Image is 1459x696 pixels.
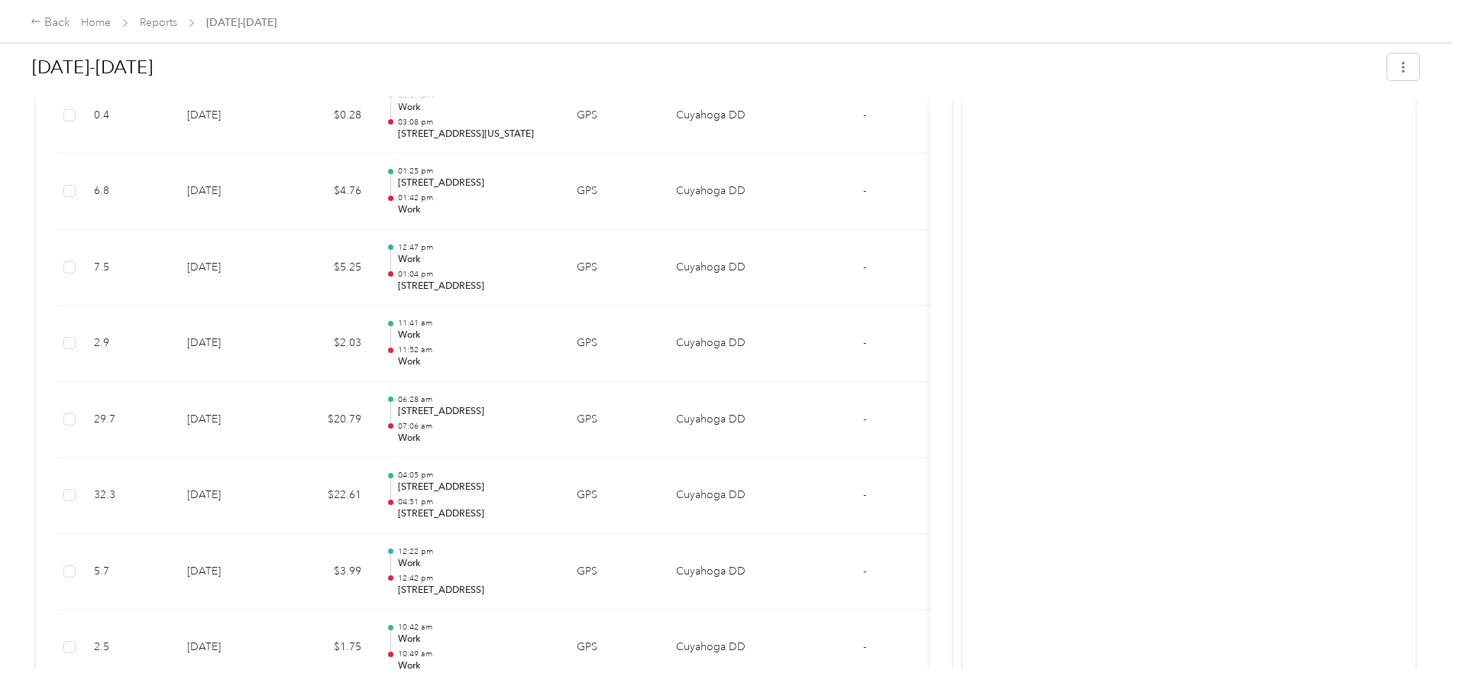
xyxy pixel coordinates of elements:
[206,15,277,31] span: [DATE]-[DATE]
[863,640,866,653] span: -
[398,269,552,280] p: 01:04 pm
[82,534,175,610] td: 5.7
[565,610,664,686] td: GPS
[1373,610,1459,696] iframe: Everlance-gr Chat Button Frame
[398,203,552,217] p: Work
[82,458,175,534] td: 32.3
[863,336,866,349] span: -
[398,557,552,571] p: Work
[398,117,552,128] p: 03:08 pm
[175,306,282,382] td: [DATE]
[863,413,866,426] span: -
[565,306,664,382] td: GPS
[398,405,552,419] p: [STREET_ADDRESS]
[398,584,552,597] p: [STREET_ADDRESS]
[565,534,664,610] td: GPS
[175,382,282,458] td: [DATE]
[282,230,374,306] td: $5.25
[398,253,552,267] p: Work
[664,610,778,686] td: Cuyahoga DD
[664,306,778,382] td: Cuyahoga DD
[565,458,664,534] td: GPS
[863,488,866,501] span: -
[175,610,282,686] td: [DATE]
[398,649,552,659] p: 10:49 am
[398,432,552,445] p: Work
[398,176,552,190] p: [STREET_ADDRESS]
[398,318,552,329] p: 11:41 am
[398,355,552,369] p: Work
[398,394,552,405] p: 06:28 am
[282,534,374,610] td: $3.99
[175,534,282,610] td: [DATE]
[664,458,778,534] td: Cuyahoga DD
[82,230,175,306] td: 7.5
[282,458,374,534] td: $22.61
[664,382,778,458] td: Cuyahoga DD
[282,78,374,154] td: $0.28
[282,306,374,382] td: $2.03
[398,507,552,521] p: [STREET_ADDRESS]
[282,610,374,686] td: $1.75
[863,108,866,121] span: -
[398,345,552,355] p: 11:52 am
[82,154,175,230] td: 6.8
[398,497,552,507] p: 04:51 pm
[565,78,664,154] td: GPS
[664,230,778,306] td: Cuyahoga DD
[398,659,552,673] p: Work
[863,565,866,578] span: -
[664,78,778,154] td: Cuyahoga DD
[398,573,552,584] p: 12:42 pm
[175,458,282,534] td: [DATE]
[565,382,664,458] td: GPS
[175,230,282,306] td: [DATE]
[31,14,70,32] div: Back
[398,128,552,141] p: [STREET_ADDRESS][US_STATE]
[282,382,374,458] td: $20.79
[863,184,866,197] span: -
[140,16,177,29] a: Reports
[82,610,175,686] td: 2.5
[82,78,175,154] td: 0.4
[398,481,552,494] p: [STREET_ADDRESS]
[565,230,664,306] td: GPS
[398,633,552,646] p: Work
[81,16,111,29] a: Home
[398,470,552,481] p: 04:05 pm
[398,421,552,432] p: 07:06 am
[82,306,175,382] td: 2.9
[398,193,552,203] p: 01:42 pm
[398,546,552,557] p: 12:22 pm
[175,78,282,154] td: [DATE]
[398,242,552,253] p: 12:47 pm
[863,261,866,274] span: -
[664,154,778,230] td: Cuyahoga DD
[398,280,552,293] p: [STREET_ADDRESS]
[398,329,552,342] p: Work
[398,166,552,176] p: 01:25 pm
[282,154,374,230] td: $4.76
[664,534,778,610] td: Cuyahoga DD
[82,382,175,458] td: 29.7
[175,154,282,230] td: [DATE]
[32,49,1377,86] h1: May-June 2025
[565,154,664,230] td: GPS
[398,622,552,633] p: 10:42 am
